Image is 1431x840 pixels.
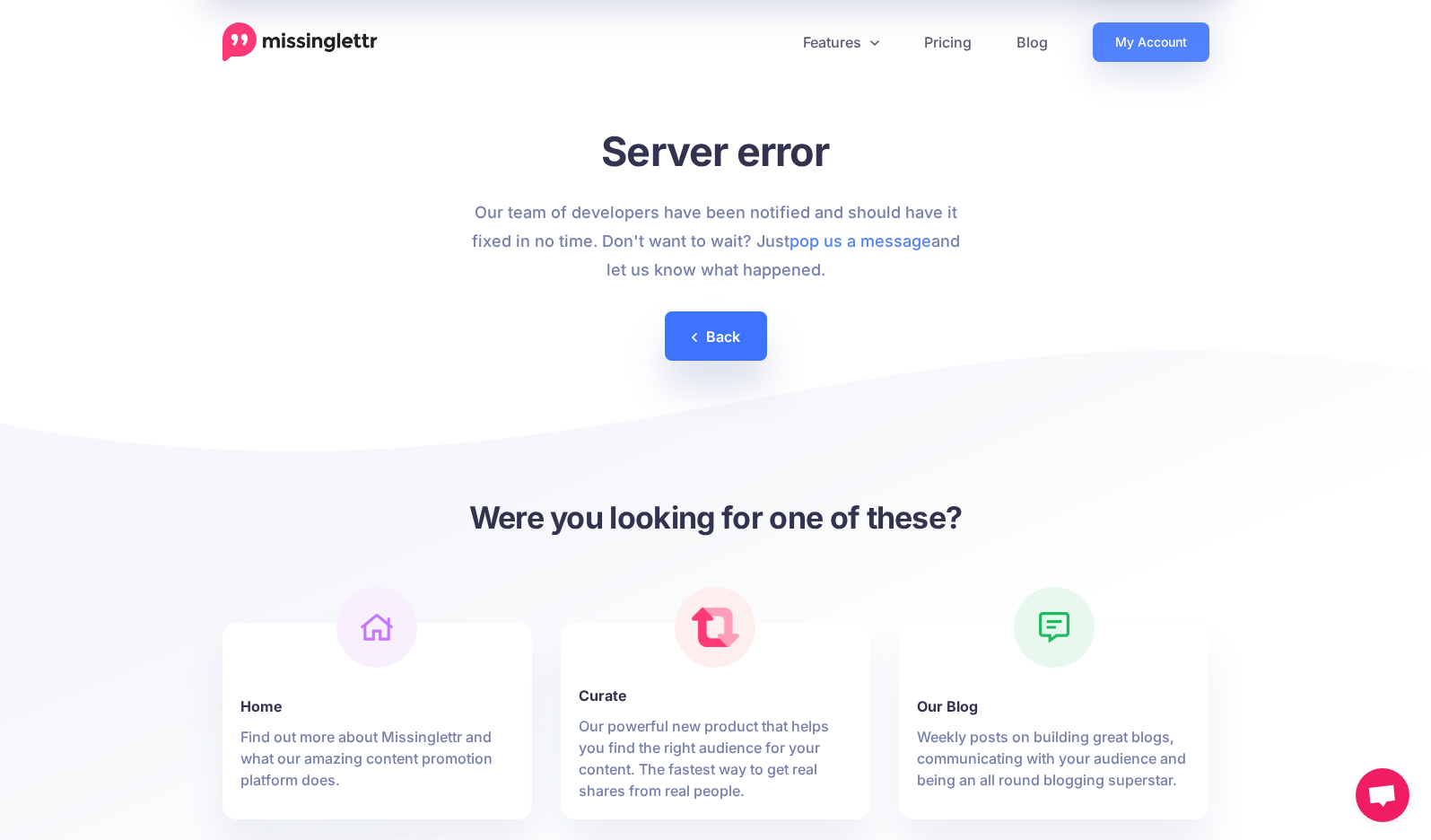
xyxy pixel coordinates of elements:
p: Weekly posts on building great blogs, communicating with your audience and being an all round blo... [917,726,1191,791]
div: Open chat [1356,768,1409,822]
h1: Server error [462,127,969,176]
p: Our team of developers have been notified and should have it fixed in no time. Don't want to wait... [462,198,969,284]
a: Curate Our powerful new product that helps you find the right audience for your content. The fast... [579,663,852,801]
a: pop us a message [790,232,931,250]
a: Home Find out more about Missinglettr and what our amazing content promotion platform does. [240,674,514,791]
b: Our Blog [917,696,1191,717]
p: Find out more about Missinglettr and what our amazing content promotion platform does. [240,726,514,791]
a: Features [781,22,902,62]
b: Home [240,696,514,717]
a: Our Blog Weekly posts on building great blogs, communicating with your audience and being an all ... [917,674,1191,791]
a: Pricing [902,22,994,62]
p: Our powerful new product that helps you find the right audience for your content. The fastest way... [579,715,852,801]
h3: Were you looking for one of these? [223,497,1209,538]
img: curate.png [692,608,740,647]
a: My Account [1093,22,1209,62]
a: Back [665,311,767,361]
a: Blog [994,22,1070,62]
b: Curate [579,685,852,706]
